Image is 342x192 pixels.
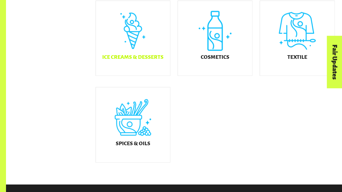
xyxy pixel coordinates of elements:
h5: Cosmetics [201,54,229,60]
h5: Ice Creams & Desserts [102,54,163,60]
a: Textile [260,1,334,76]
a: Spices & Oils [96,87,170,162]
h5: Spices & Oils [116,141,150,147]
h5: Textile [287,54,307,60]
a: Ice Creams & Desserts [96,1,170,76]
a: Cosmetics [178,1,252,76]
